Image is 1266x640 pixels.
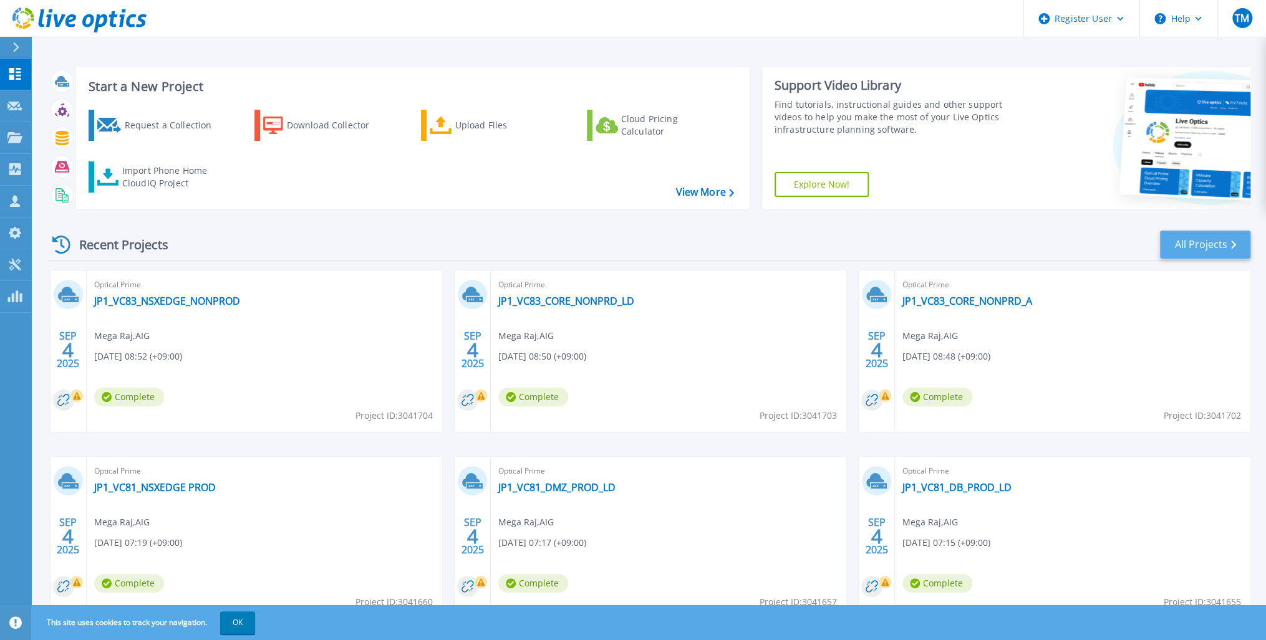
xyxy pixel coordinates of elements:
span: Complete [498,574,568,593]
button: OK [220,611,255,634]
a: Request a Collection [89,110,228,141]
div: SEP 2025 [56,513,80,559]
span: Project ID: 3041703 [760,409,837,423]
span: Project ID: 3041704 [355,409,433,423]
span: Optical Prime [94,464,435,478]
span: [DATE] 07:17 (+09:00) [498,536,586,550]
span: Complete [902,388,972,406]
div: SEP 2025 [864,327,888,373]
div: SEP 2025 [864,513,888,559]
span: 4 [62,345,74,355]
div: Upload Files [455,113,555,138]
a: View More [675,186,733,198]
div: Find tutorials, instructional guides and other support videos to help you make the most of your L... [775,98,1025,136]
div: SEP 2025 [460,513,484,559]
span: Complete [902,574,972,593]
span: [DATE] 08:50 (+09:00) [498,350,586,363]
span: Optical Prime [498,278,839,292]
span: Project ID: 3041657 [760,595,837,609]
span: 4 [871,531,882,542]
div: Import Phone Home CloudIQ Project [122,165,220,189]
span: This site uses cookies to track your navigation. [34,611,255,634]
span: [DATE] 07:15 (+09:00) [902,536,990,550]
span: Optical Prime [902,278,1243,292]
span: Mega Raj , AIG [498,329,554,343]
span: Project ID: 3041660 [355,595,433,609]
a: Explore Now! [775,172,869,197]
a: Cloud Pricing Calculator [587,110,726,141]
div: SEP 2025 [56,327,80,373]
a: JP1_VC81_DB_PROD_LD [902,481,1012,494]
span: Mega Raj , AIG [498,515,554,529]
span: [DATE] 07:19 (+09:00) [94,536,182,550]
a: Download Collector [254,110,394,141]
div: Recent Projects [48,229,185,260]
span: Project ID: 3041655 [1164,595,1241,609]
span: [DATE] 08:48 (+09:00) [902,350,990,363]
div: Request a Collection [124,113,224,138]
span: 4 [871,345,882,355]
span: 4 [466,531,478,542]
span: Mega Raj , AIG [902,329,958,343]
a: JP1_VC83_NSXEDGE_NONPROD [94,295,240,307]
span: Project ID: 3041702 [1164,409,1241,423]
span: Optical Prime [902,464,1243,478]
span: Optical Prime [94,278,435,292]
a: JP1_VC81_NSXEDGE PROD [94,481,216,494]
a: JP1_VC83_CORE_NONPRD_LD [498,295,634,307]
h3: Start a New Project [89,80,733,93]
div: Support Video Library [775,77,1025,93]
div: Cloud Pricing Calculator [621,113,721,138]
a: JP1_VC81_DMZ_PROD_LD [498,481,616,494]
span: Mega Raj , AIG [902,515,958,529]
span: Complete [94,574,164,593]
a: JP1_VC83_CORE_NONPRD_A [902,295,1032,307]
span: Complete [498,388,568,406]
span: [DATE] 08:52 (+09:00) [94,350,182,363]
span: TM [1235,13,1249,23]
span: Complete [94,388,164,406]
span: Optical Prime [498,464,839,478]
span: Mega Raj , AIG [94,515,150,529]
span: Mega Raj , AIG [94,329,150,343]
span: 4 [466,345,478,355]
a: Upload Files [421,110,560,141]
span: 4 [62,531,74,542]
a: All Projects [1160,231,1250,259]
div: Download Collector [287,113,387,138]
div: SEP 2025 [460,327,484,373]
